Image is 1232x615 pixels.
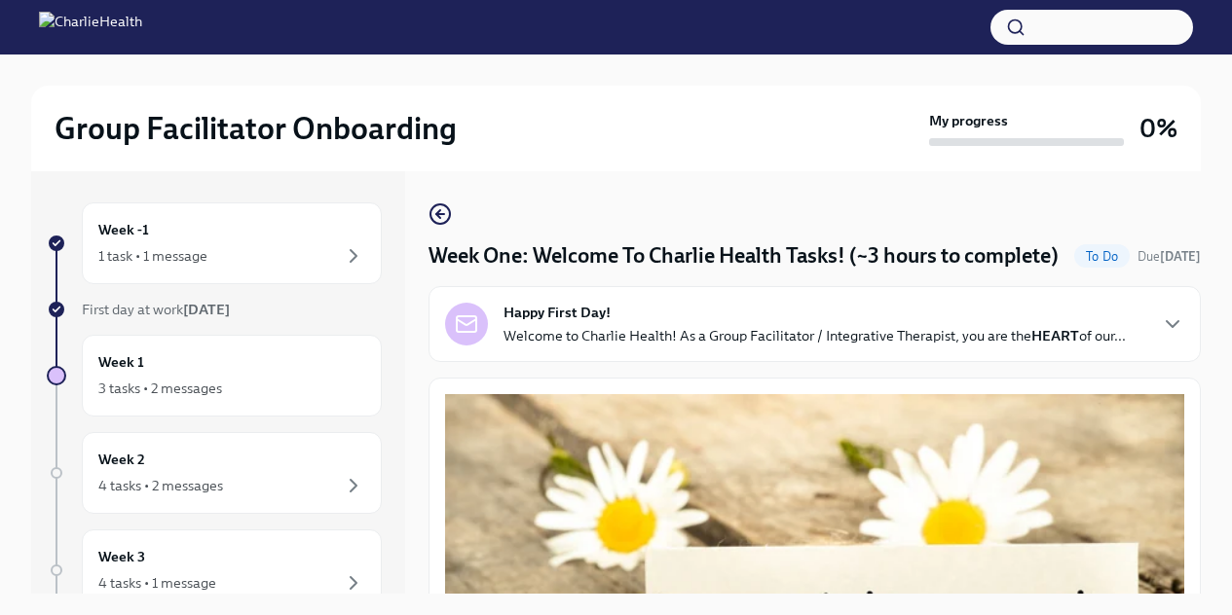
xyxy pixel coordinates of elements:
span: September 29th, 2025 09:00 [1138,247,1201,266]
h6: Week 2 [98,449,145,470]
a: Week 34 tasks • 1 message [47,529,382,611]
h6: Week 1 [98,351,144,373]
strong: HEART [1031,327,1079,344]
strong: Happy First Day! [504,303,611,322]
a: Week 13 tasks • 2 messages [47,335,382,416]
a: First day at work[DATE] [47,300,382,319]
strong: [DATE] [1160,249,1201,264]
div: 4 tasks • 2 messages [98,476,223,495]
h6: Week 3 [98,546,145,567]
p: Welcome to Charlie Health! As a Group Facilitator / Integrative Therapist, you are the of our... [504,326,1126,345]
a: Week -11 task • 1 message [47,202,382,284]
strong: [DATE] [183,301,230,318]
span: First day at work [82,301,230,318]
span: To Do [1074,249,1130,264]
img: CharlieHealth [39,12,142,43]
div: 4 tasks • 1 message [98,573,216,593]
strong: My progress [929,111,1008,130]
div: 3 tasks • 2 messages [98,379,222,398]
h2: Group Facilitator Onboarding [55,109,457,148]
h4: Week One: Welcome To Charlie Health Tasks! (~3 hours to complete) [429,241,1059,271]
h6: Week -1 [98,219,149,240]
span: Due [1138,249,1201,264]
div: 1 task • 1 message [98,246,207,266]
a: Week 24 tasks • 2 messages [47,432,382,514]
h3: 0% [1139,111,1177,146]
